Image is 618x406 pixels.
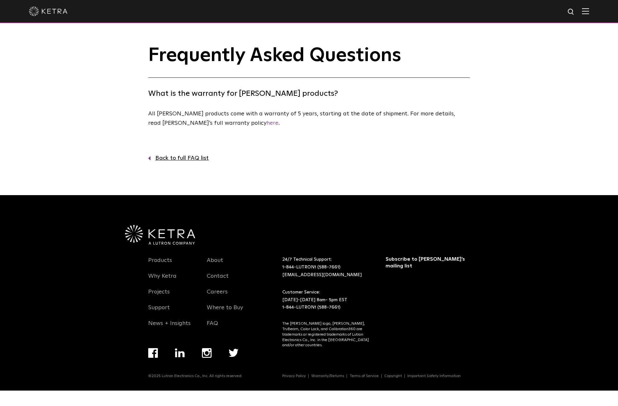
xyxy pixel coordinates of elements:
h1: Frequently Asked Questions [148,45,470,78]
h4: What is the warranty for [PERSON_NAME] products? [148,87,470,100]
a: Privacy Policy [280,374,309,378]
a: Contact [207,273,229,287]
img: Hamburger%20Nav.svg [582,8,589,14]
a: Important Safety Information [405,374,463,378]
a: FAQ [207,320,218,335]
div: Navigation Menu [207,256,256,335]
a: About [207,257,223,272]
h3: Subscribe to [PERSON_NAME]’s mailing list [386,256,468,269]
a: 1-844-LUTRON1 (588-7661) [282,265,341,269]
p: Customer Service: [DATE]-[DATE] 8am- 5pm EST [282,289,369,311]
a: here [267,120,278,126]
img: linkedin [175,348,185,357]
img: twitter [229,349,239,357]
a: 1-844-LUTRON1 (588-7661) [282,305,341,310]
a: Copyright [382,374,405,378]
p: 24/7 Technical Support: [282,256,369,279]
a: Warranty/Returns [309,374,347,378]
div: Navigation Menu [148,348,255,374]
a: News + Insights [148,320,191,335]
div: Navigation Menu [148,256,197,335]
a: Products [148,257,172,272]
img: search icon [567,8,575,16]
a: Back to full FAQ list [148,154,470,163]
a: Projects [148,288,170,303]
img: facebook [148,348,158,358]
p: ©2025 Lutron Electronics Co., Inc. All rights reserved. [148,374,242,378]
a: Terms of Service [347,374,382,378]
img: ketra-logo-2019-white [29,6,68,16]
p: The [PERSON_NAME] logo, [PERSON_NAME], TruBeam, Color Lock, and Calibration360 are trademarks or ... [282,321,369,348]
a: Support [148,304,170,319]
img: instagram [202,348,212,358]
div: Navigation Menu [282,374,470,378]
a: Careers [207,288,228,303]
a: Why Ketra [148,273,177,287]
img: Ketra-aLutronCo_White_RGB [125,225,195,245]
p: All [PERSON_NAME] products come with a warranty of 5 years, starting at the date of shipment. For... [148,109,467,128]
a: [EMAIL_ADDRESS][DOMAIN_NAME] [282,273,362,277]
a: Where to Buy [207,304,243,319]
